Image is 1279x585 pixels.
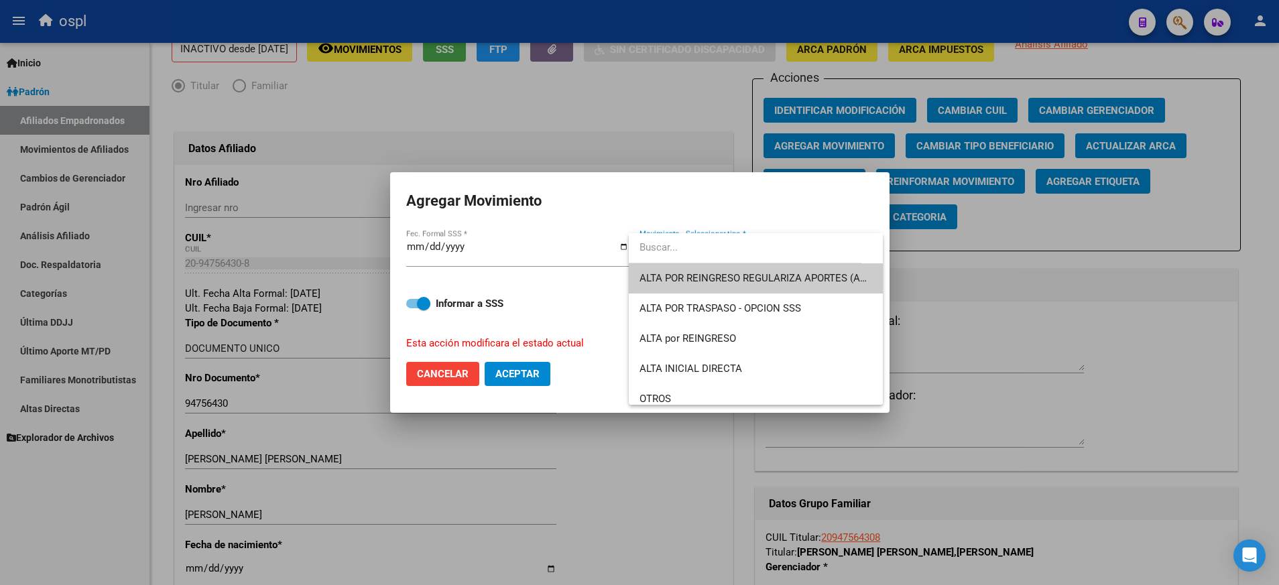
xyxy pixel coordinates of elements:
span: ALTA por REINGRESO [639,332,736,344]
div: Open Intercom Messenger [1233,539,1266,572]
span: ALTA POR TRASPASO - OPCION SSS [639,302,801,314]
input: dropdown search [629,233,861,263]
span: ALTA INICIAL DIRECTA [639,363,742,375]
span: OTROS [639,393,671,405]
span: ALTA POR REINGRESO REGULARIZA APORTES (AFIP) [639,272,877,284]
